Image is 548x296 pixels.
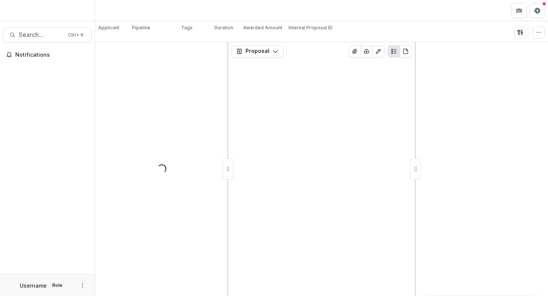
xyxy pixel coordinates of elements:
[372,45,384,57] button: Edit as form
[15,52,89,58] span: Notifications
[67,31,85,39] div: Ctrl + K
[214,24,233,31] p: Duration
[243,24,282,31] p: Awarded Amount
[388,45,400,57] button: Plaintext view
[50,282,65,289] p: Role
[19,31,64,38] span: Search...
[78,281,87,290] button: More
[231,45,284,57] button: Proposal
[530,3,545,18] button: Get Help
[3,49,92,61] button: Notifications
[132,24,150,31] p: Pipeline
[349,45,361,57] button: View Attached Files
[3,27,92,43] button: Search...
[400,45,412,57] button: PDF view
[181,24,193,31] p: Tags
[98,24,119,31] p: Applicant
[288,24,333,31] p: Internal Proposal ID
[511,3,527,18] button: Partners
[20,282,47,290] p: Username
